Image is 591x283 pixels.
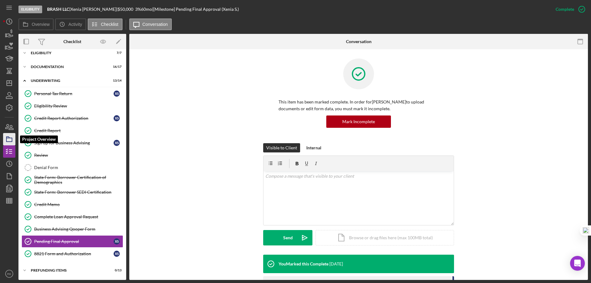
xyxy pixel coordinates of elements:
[34,103,123,108] div: Eligibility Review
[34,175,123,185] div: State Form: Borrower Certification of Demographics
[152,7,239,12] div: | [Milestone] Pending Final Approval (Xenia S.)
[556,3,574,15] div: Complete
[34,165,123,170] div: Denial Form
[143,22,168,27] label: Conversation
[22,100,123,112] a: Eligibility Review
[34,140,114,145] div: Sign up for Business Advising
[111,65,122,69] div: 16 / 17
[114,115,120,121] div: X S
[34,251,114,256] div: 8821 Form and Authorization
[32,22,50,27] label: Overview
[34,128,123,133] div: Credit Report
[549,3,588,15] button: Complete
[329,261,343,266] time: 2025-09-05 16:43
[22,198,123,211] a: Credit Memo
[263,230,312,245] button: Send
[279,261,328,266] div: You Marked this Complete
[114,238,120,245] div: X S
[22,87,123,100] a: Personal Tax ReturnXS
[263,143,300,152] button: Visible to Client
[34,202,123,207] div: Credit Memo
[34,153,123,158] div: Review
[34,227,123,232] div: Business Advising Qooper Form
[326,115,391,128] button: Mark Incomplete
[22,174,123,186] a: State Form: Borrower Certification of Demographics
[570,256,585,271] div: Open Intercom Messenger
[22,149,123,161] a: Review
[111,269,122,272] div: 0 / 13
[135,7,141,12] div: 3 %
[70,7,118,12] div: Xenia [PERSON_NAME] |
[31,51,106,55] div: Eligibility
[111,79,122,83] div: 13 / 14
[266,143,297,152] div: Visible to Client
[279,99,439,112] p: This item has been marked complete. In order for [PERSON_NAME] to upload documents or edit form d...
[283,230,293,245] div: Send
[303,143,324,152] button: Internal
[47,7,70,12] div: |
[129,18,172,30] button: Conversation
[18,6,42,13] div: Eligibility
[346,39,372,44] div: Conversation
[141,7,152,12] div: 60 mo
[34,190,123,195] div: State Form: Borrower SEDI Certification
[7,272,11,276] text: RK
[118,7,135,12] div: $50,000
[111,51,122,55] div: 7 / 7
[68,22,82,27] label: Activity
[101,22,119,27] label: Checklist
[18,18,54,30] button: Overview
[22,112,123,124] a: Credit Report AuthorizationXS
[22,124,123,137] a: Credit Report
[22,161,123,174] a: Denial Form
[31,269,106,272] div: Prefunding Items
[88,18,123,30] button: Checklist
[22,211,123,223] a: Complete Loan Approval Request
[114,251,120,257] div: X S
[34,91,114,96] div: Personal Tax Return
[47,6,69,12] b: BRASH LLC
[34,116,114,121] div: Credit Report Authorization
[34,214,123,219] div: Complete Loan Approval Request
[34,239,114,244] div: Pending Final Approval
[22,137,123,149] a: Sign up for Business AdvisingXS
[583,227,589,234] img: one_i.png
[114,91,120,97] div: X S
[22,235,123,248] a: Pending Final ApprovalXS
[22,186,123,198] a: State Form: Borrower SEDI Certification
[22,248,123,260] a: 8821 Form and AuthorizationXS
[31,65,106,69] div: Documentation
[342,115,375,128] div: Mark Incomplete
[306,143,321,152] div: Internal
[114,140,120,146] div: X S
[55,18,86,30] button: Activity
[63,39,81,44] div: Checklist
[3,268,15,280] button: RK
[31,79,106,83] div: Underwriting
[22,223,123,235] a: Business Advising Qooper Form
